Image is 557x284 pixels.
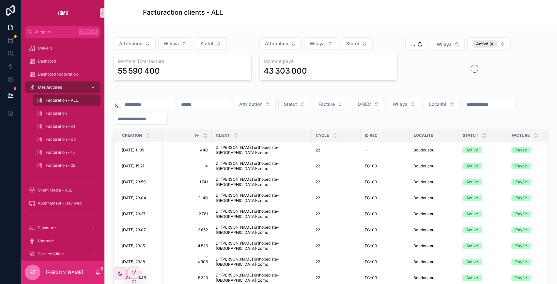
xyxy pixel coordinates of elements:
a: Dr [PERSON_NAME] orthopédiste-[GEOGRAPHIC_DATA]-zcmc [216,193,308,203]
a: 2 781 [167,211,208,217]
a: Facturation - 15 [33,147,101,158]
button: Select Button [351,98,384,110]
a: Facturation - ALL [33,94,101,106]
span: ... [411,41,415,48]
a: Activé [462,179,503,185]
span: Dr [PERSON_NAME] orthopédiste-[GEOGRAPHIC_DATA]-zcmc [216,161,308,171]
div: scrollable content [21,38,104,261]
a: Boudouaou [413,243,455,248]
button: Select Button [278,98,310,110]
a: Boudouaou [413,163,455,169]
span: Facture [318,101,335,107]
button: Jump to...CtrlK [25,26,101,38]
a: Payée [511,163,552,169]
a: [DATE] 23:18 [122,259,159,264]
span: Attribution [119,40,142,47]
a: 440 [167,148,208,153]
div: Payée [515,259,527,265]
button: Select Button [114,37,156,50]
span: Boudouaou [413,179,434,185]
div: 55 590 400 [118,66,160,76]
button: Select Button [313,98,348,110]
div: Activé [466,275,478,281]
span: Localité [414,133,433,138]
a: 22 [316,163,357,169]
button: Select Button [341,37,373,50]
button: Select Button [431,38,465,50]
div: Activé [466,179,478,185]
span: Statut [200,40,213,47]
span: Boudouaou [413,275,434,280]
a: Activé [462,275,503,281]
a: Dr [PERSON_NAME] orthopédiste-[GEOGRAPHIC_DATA]-zcmc [216,257,308,267]
div: Payée [515,227,527,233]
a: TC-03 [364,195,406,201]
span: 22 [316,227,320,233]
a: [DATE] 23:04 [122,195,159,201]
div: Activé [466,227,478,233]
a: Activé [462,243,503,249]
a: Dr [PERSON_NAME] orthopédiste-[GEOGRAPHIC_DATA]-zcmc [216,177,308,187]
a: 4 526 [167,243,208,248]
span: Boudouaou [413,148,434,153]
span: Boudouaou [413,163,434,169]
span: Statut [463,133,478,138]
a: Dr [PERSON_NAME] orthopédiste-[GEOGRAPHIC_DATA]-zcmc [216,225,308,235]
span: [DATE] 11:39 [122,148,144,153]
a: Boudouaou [413,259,455,264]
span: Attribution [265,40,288,47]
span: TC-03 [364,227,377,233]
span: TC-03 [364,275,377,280]
span: Univers [38,46,52,51]
span: Wilaya [436,41,451,48]
span: Dr [PERSON_NAME] orthopédiste-[GEOGRAPHIC_DATA]-zcmc [216,145,308,155]
div: Payée [515,243,527,249]
a: TC-03 [364,163,406,169]
span: Dashbord Facturation [38,72,78,77]
a: Boudouaou [413,179,455,185]
a: Payée [511,179,552,185]
div: Payée [515,275,527,281]
a: Boudouaou [413,275,455,280]
a: Payée [511,243,552,249]
a: Activé [462,211,503,217]
span: TC-03 [364,243,377,248]
span: Mes factures [38,85,62,90]
div: Payée [515,163,527,169]
span: TC-03 [364,211,377,217]
span: Wilaya [310,40,325,47]
span: 4 906 [167,259,208,264]
span: Facture [512,133,530,138]
span: [DATE] 23:59 [122,179,146,185]
span: 22 [316,148,320,153]
a: 5 323 [167,275,208,280]
button: Select Button [259,37,302,50]
a: 22 [316,259,357,264]
span: Client [216,133,230,138]
a: TC-03 [364,275,406,280]
span: 22 [316,195,320,201]
span: 22 [316,259,320,264]
span: [DATE] 23:04 [122,195,146,201]
button: Select Button [195,37,227,50]
a: Payée [511,259,552,265]
span: Wilaya [164,40,179,47]
span: Dr [PERSON_NAME] orthopédiste-[GEOGRAPHIC_DATA]-zcmc [216,209,308,219]
button: Select Button [158,37,192,50]
span: [DATE] 23:18 [122,259,145,264]
a: Payée [511,147,552,153]
span: K [92,29,97,35]
span: [DATE] 23:07 [122,227,146,233]
button: Select Button [424,98,460,110]
a: 22 [316,195,357,201]
a: TC-03 [364,179,406,185]
a: Payée [511,227,552,233]
a: Activé [462,163,503,169]
a: Facturation [33,107,101,119]
a: 22 [316,227,357,233]
span: [DATE] 15:21 [122,163,144,169]
span: Boudouaou [413,211,434,217]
